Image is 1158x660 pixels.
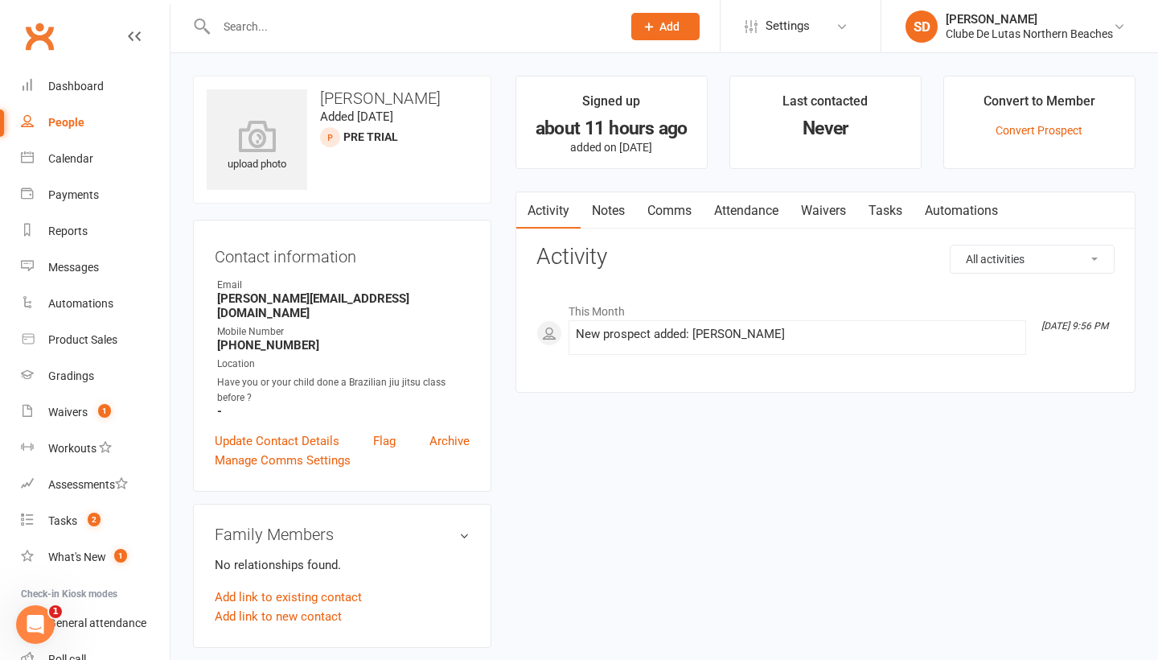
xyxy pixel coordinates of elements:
a: People [21,105,170,141]
h3: Family Members [215,526,470,543]
a: Product Sales [21,322,170,358]
a: Waivers 1 [21,394,170,431]
button: Add [631,13,700,40]
a: Gradings [21,358,170,394]
div: Email [217,278,470,293]
a: Calendar [21,141,170,177]
p: No relationships found. [215,555,470,575]
a: Comms [636,192,703,229]
a: Manage Comms Settings [215,451,351,470]
div: Convert to Member [983,91,1095,120]
div: about 11 hours ago [531,120,692,137]
div: Clube De Lutas Northern Beaches [946,27,1113,41]
span: 2 [88,513,101,526]
a: Automations [21,286,170,322]
div: Automations [48,297,113,310]
div: Messages [48,261,99,274]
iframe: Intercom live chat [16,605,55,644]
span: 1 [98,404,111,418]
span: Add [659,20,680,33]
h3: [PERSON_NAME] [207,89,478,107]
div: Location [217,357,470,372]
li: This Month [536,295,1115,320]
div: Tasks [48,514,77,527]
span: 1 [114,549,127,563]
a: Automations [914,192,1009,229]
div: [PERSON_NAME] [946,12,1113,27]
div: SD [905,10,938,43]
strong: - [217,404,470,419]
div: Payments [48,188,99,201]
span: 1 [49,605,62,618]
div: New prospect added: [PERSON_NAME] [576,328,1019,341]
strong: [PHONE_NUMBER] [217,338,470,353]
time: Added [DATE] [320,109,393,124]
div: People [48,116,84,129]
a: Tasks 2 [21,503,170,539]
a: General attendance kiosk mode [21,605,170,641]
a: Messages [21,250,170,286]
h3: Activity [536,245,1115,270]
a: Reports [21,213,170,250]
div: Never [745,120,906,137]
div: upload photo [207,120,307,173]
div: Last contacted [782,91,868,120]
div: Workouts [48,442,96,455]
a: Activity [516,192,581,229]
a: Clubworx [19,16,60,56]
a: Update Contact Details [215,431,339,451]
div: Reports [48,225,88,237]
div: Dashboard [48,80,104,93]
a: Flag [373,431,396,451]
div: Mobile Number [217,324,470,340]
div: What's New [48,551,106,563]
a: Assessments [21,467,170,503]
div: Gradings [48,369,94,382]
span: Pre Trial [343,130,398,143]
a: Workouts [21,431,170,467]
div: Calendar [48,152,93,165]
div: Waivers [48,406,88,419]
span: Settings [766,8,810,44]
a: Add link to new contact [215,607,342,626]
i: [DATE] 9:56 PM [1041,320,1108,332]
a: Attendance [703,192,790,229]
a: Convert Prospect [996,124,1082,137]
div: General attendance [48,617,146,629]
a: Archive [429,431,470,451]
a: What's New1 [21,539,170,575]
a: Dashboard [21,68,170,105]
div: Signed up [582,91,640,120]
a: Add link to existing contact [215,588,362,607]
a: Tasks [857,192,914,229]
div: Product Sales [48,333,117,346]
h3: Contact information [215,241,470,266]
p: added on [DATE] [531,141,692,154]
a: Notes [581,192,636,229]
a: Payments [21,177,170,213]
input: Search... [211,15,610,38]
div: Assessments [48,478,128,491]
strong: [PERSON_NAME][EMAIL_ADDRESS][DOMAIN_NAME] [217,291,470,320]
a: Waivers [790,192,857,229]
div: Have you or your child done a Brazilian jiu jitsu class before ? [217,375,470,406]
